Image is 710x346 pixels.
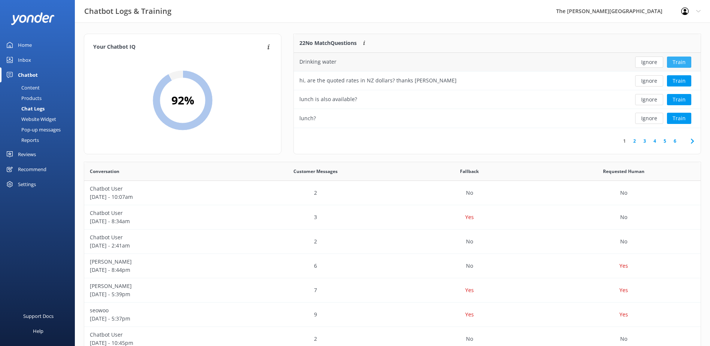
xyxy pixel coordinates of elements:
[670,137,680,145] a: 6
[619,310,628,319] p: Yes
[4,124,61,135] div: Pop-up messages
[293,168,338,175] span: Customer Messages
[4,124,75,135] a: Pop-up messages
[299,39,357,47] p: 22 No Match Questions
[90,266,233,274] p: [DATE] - 8:44pm
[90,209,233,217] p: Chatbot User
[93,43,265,51] h4: Your Chatbot IQ
[4,135,75,145] a: Reports
[314,213,317,221] p: 3
[635,94,663,105] button: Ignore
[90,258,233,266] p: [PERSON_NAME]
[466,237,473,246] p: No
[667,57,691,68] button: Train
[4,93,75,103] a: Products
[299,114,316,122] div: lunch?
[294,109,701,128] div: row
[630,137,640,145] a: 2
[650,137,660,145] a: 4
[18,162,46,177] div: Recommend
[90,331,233,339] p: Chatbot User
[620,335,627,343] p: No
[4,82,75,93] a: Content
[84,181,701,205] div: row
[4,114,56,124] div: Website Widget
[620,237,627,246] p: No
[4,103,45,114] div: Chat Logs
[84,205,701,230] div: row
[84,303,701,327] div: row
[314,189,317,197] p: 2
[11,12,54,25] img: yonder-white-logo.png
[171,91,194,109] h2: 92 %
[619,137,630,145] a: 1
[294,53,701,128] div: grid
[90,282,233,290] p: [PERSON_NAME]
[90,217,233,225] p: [DATE] - 8:34am
[18,52,31,67] div: Inbox
[460,168,479,175] span: Fallback
[18,37,32,52] div: Home
[4,82,40,93] div: Content
[90,306,233,315] p: seowoo
[90,233,233,242] p: Chatbot User
[18,147,36,162] div: Reviews
[465,213,474,221] p: Yes
[299,76,457,85] div: hi, are the quoted rates in NZ dollars? thanks [PERSON_NAME]
[4,103,75,114] a: Chat Logs
[4,135,39,145] div: Reports
[314,237,317,246] p: 2
[619,286,628,294] p: Yes
[90,242,233,250] p: [DATE] - 2:41am
[465,310,474,319] p: Yes
[667,75,691,86] button: Train
[18,67,38,82] div: Chatbot
[635,75,663,86] button: Ignore
[33,324,43,339] div: Help
[314,286,317,294] p: 7
[314,310,317,319] p: 9
[23,309,54,324] div: Support Docs
[466,189,473,197] p: No
[314,262,317,270] p: 6
[640,137,650,145] a: 3
[620,213,627,221] p: No
[84,278,701,303] div: row
[314,335,317,343] p: 2
[90,185,233,193] p: Chatbot User
[620,189,627,197] p: No
[667,94,691,105] button: Train
[90,168,119,175] span: Conversation
[299,58,336,66] div: Drinking water
[90,193,233,201] p: [DATE] - 10:07am
[619,262,628,270] p: Yes
[466,262,473,270] p: No
[84,254,701,278] div: row
[90,290,233,298] p: [DATE] - 5:39pm
[84,5,171,17] h3: Chatbot Logs & Training
[660,137,670,145] a: 5
[294,90,701,109] div: row
[635,57,663,68] button: Ignore
[667,113,691,124] button: Train
[299,95,357,103] div: lunch is also available?
[18,177,36,192] div: Settings
[294,53,701,72] div: row
[466,335,473,343] p: No
[84,230,701,254] div: row
[635,113,663,124] button: Ignore
[4,114,75,124] a: Website Widget
[4,93,42,103] div: Products
[603,168,645,175] span: Requested Human
[90,315,233,323] p: [DATE] - 5:37pm
[294,72,701,90] div: row
[465,286,474,294] p: Yes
